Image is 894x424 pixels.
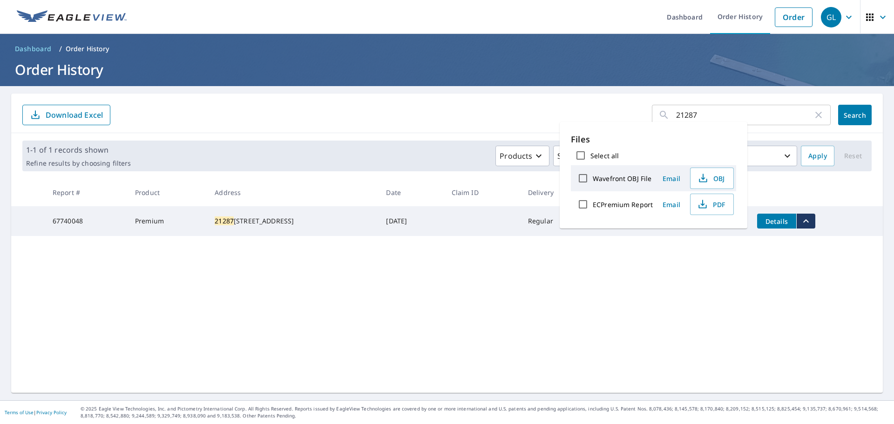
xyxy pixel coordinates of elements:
label: Select all [590,151,619,160]
th: Product [128,179,207,206]
p: | [5,410,67,415]
p: Products [500,150,532,162]
label: ECPremium Report [593,200,653,209]
span: Email [660,200,683,209]
th: Address [207,179,379,206]
p: © 2025 Eagle View Technologies, Inc. and Pictometry International Corp. All Rights Reserved. Repo... [81,405,889,419]
td: Premium [128,206,207,236]
li: / [59,43,62,54]
th: Report # [45,179,128,206]
nav: breadcrumb [11,41,883,56]
mark: 21287 [215,216,234,225]
button: detailsBtn-67740048 [757,214,796,229]
button: filesDropdownBtn-67740048 [796,214,815,229]
td: [DATE] [379,206,444,236]
a: Terms of Use [5,409,34,416]
p: Status [557,150,580,162]
p: Order History [66,44,109,54]
th: Delivery [521,179,595,206]
h1: Order History [11,60,883,79]
button: Status [553,146,597,166]
div: [STREET_ADDRESS] [215,216,371,226]
span: Email [660,174,683,183]
a: Privacy Policy [36,409,67,416]
button: OBJ [690,168,734,189]
img: EV Logo [17,10,127,24]
span: PDF [696,199,726,210]
a: Order [775,7,813,27]
button: PDF [690,194,734,215]
input: Address, Report #, Claim ID, etc. [676,102,813,128]
p: 1-1 of 1 records shown [26,144,131,155]
button: Email [657,171,686,186]
button: Download Excel [22,105,110,125]
span: Dashboard [15,44,52,54]
button: Email [657,197,686,212]
p: Refine results by choosing filters [26,159,131,168]
button: Products [495,146,549,166]
th: Date [379,179,444,206]
th: Claim ID [444,179,521,206]
a: Dashboard [11,41,55,56]
button: Search [838,105,872,125]
td: 67740048 [45,206,128,236]
p: Files [571,133,736,146]
div: GL [821,7,841,27]
button: Apply [801,146,834,166]
span: Search [846,111,864,120]
span: OBJ [696,173,726,184]
span: Apply [808,150,827,162]
p: Download Excel [46,110,103,120]
td: Regular [521,206,595,236]
span: Details [763,217,791,226]
label: Wavefront OBJ File [593,174,651,183]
